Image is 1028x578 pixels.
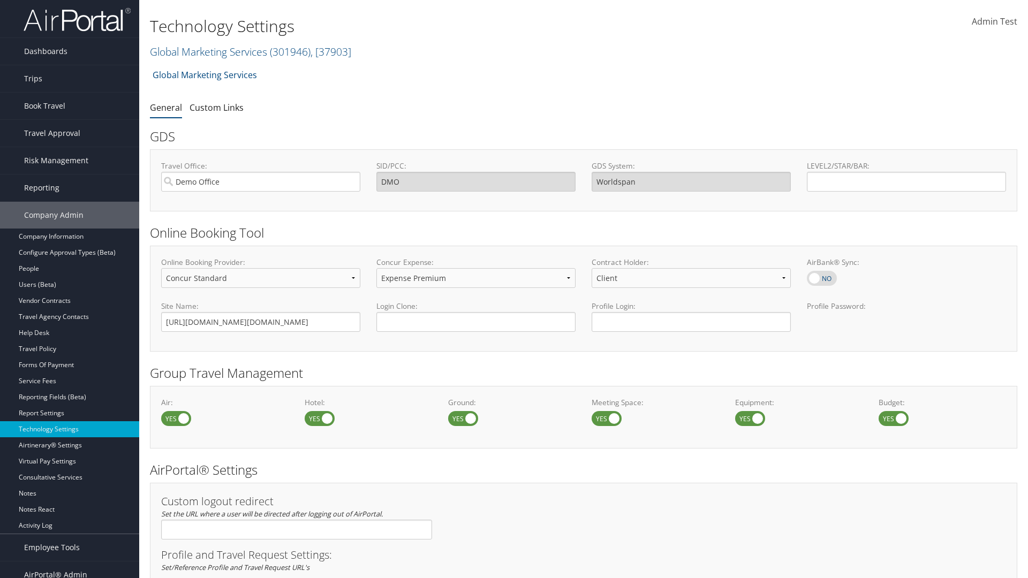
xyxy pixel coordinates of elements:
[150,224,1017,242] h2: Online Booking Tool
[592,312,791,332] input: Profile Login:
[161,562,309,572] em: Set/Reference Profile and Travel Request URL's
[161,550,1006,560] h3: Profile and Travel Request Settings:
[153,64,257,86] a: Global Marketing Services
[807,257,1006,268] label: AirBank® Sync:
[150,15,728,37] h1: Technology Settings
[807,301,1006,331] label: Profile Password:
[376,301,576,311] label: Login Clone:
[592,257,791,268] label: Contract Holder:
[150,364,1017,382] h2: Group Travel Management
[592,301,791,331] label: Profile Login:
[150,102,182,113] a: General
[972,16,1017,27] span: Admin Test
[161,509,383,519] em: Set the URL where a user will be directed after logging out of AirPortal.
[161,301,360,311] label: Site Name:
[24,534,80,561] span: Employee Tools
[161,397,289,408] label: Air:
[24,65,42,92] span: Trips
[24,147,88,174] span: Risk Management
[24,174,59,201] span: Reporting
[24,7,131,32] img: airportal-logo.png
[305,397,432,408] label: Hotel:
[376,257,576,268] label: Concur Expense:
[24,120,80,147] span: Travel Approval
[190,102,244,113] a: Custom Links
[807,161,1006,171] label: LEVEL2/STAR/BAR:
[161,161,360,171] label: Travel Office:
[592,161,791,171] label: GDS System:
[150,127,1009,146] h2: GDS
[150,461,1017,479] h2: AirPortal® Settings
[24,93,65,119] span: Book Travel
[807,271,837,286] label: AirBank® Sync
[448,397,576,408] label: Ground:
[972,5,1017,39] a: Admin Test
[150,44,351,59] a: Global Marketing Services
[161,496,432,507] h3: Custom logout redirect
[376,161,576,171] label: SID/PCC:
[735,397,863,408] label: Equipment:
[270,44,311,59] span: ( 301946 )
[592,397,719,408] label: Meeting Space:
[24,202,84,229] span: Company Admin
[24,38,67,65] span: Dashboards
[311,44,351,59] span: , [ 37903 ]
[161,257,360,268] label: Online Booking Provider:
[879,397,1006,408] label: Budget:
